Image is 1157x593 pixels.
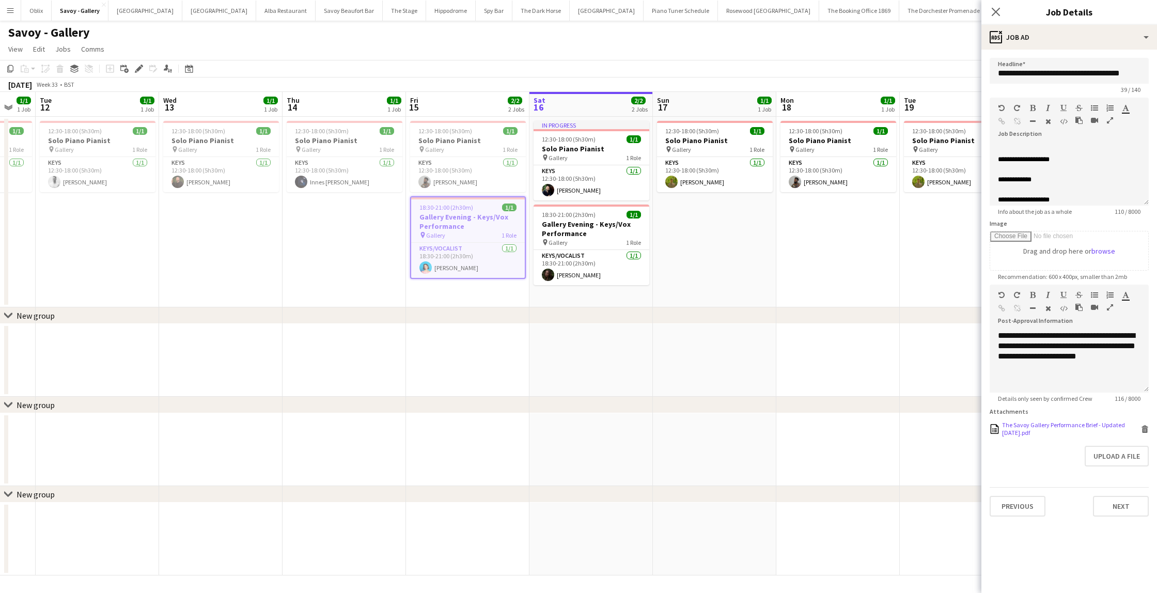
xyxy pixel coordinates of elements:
[1044,291,1052,299] button: Italic
[780,96,794,105] span: Mon
[1106,104,1114,112] button: Ordered List
[163,157,279,192] app-card-role: Keys1/112:30-18:00 (5h30m)[PERSON_NAME]
[1060,104,1067,112] button: Underline
[77,42,108,56] a: Comms
[140,105,154,113] div: 1 Job
[17,489,55,500] div: New group
[1091,116,1098,124] button: Insert video
[665,127,719,135] span: 12:30-18:00 (5h30m)
[33,44,45,54] span: Edit
[256,127,271,135] span: 1/1
[29,42,49,56] a: Edit
[718,1,819,21] button: Rosewood [GEOGRAPHIC_DATA]
[1044,104,1052,112] button: Italic
[1013,291,1021,299] button: Redo
[17,105,30,113] div: 1 Job
[1113,86,1149,93] span: 39 / 140
[1091,291,1098,299] button: Unordered List
[387,97,401,104] span: 1/1
[912,127,966,135] span: 12:30-18:00 (5h30m)
[256,1,316,21] button: Alba Restaurant
[1075,291,1083,299] button: Strikethrough
[419,204,473,211] span: 18:30-21:00 (2h30m)
[644,1,718,21] button: Piano Tuner Schedule
[264,105,277,113] div: 1 Job
[534,121,649,129] div: In progress
[749,146,764,153] span: 1 Role
[302,146,321,153] span: Gallery
[163,96,177,105] span: Wed
[904,136,1020,145] h3: Solo Piano Pianist
[789,127,842,135] span: 12:30-18:00 (5h30m)
[1085,446,1149,466] button: Upload a file
[1075,303,1083,311] button: Paste as plain text
[1075,104,1083,112] button: Strikethrough
[410,96,418,105] span: Fri
[287,157,402,192] app-card-role: Keys1/112:30-18:00 (5h30m)Innes [PERSON_NAME]
[534,121,649,200] app-job-card: In progress12:30-18:00 (5h30m)1/1Solo Piano Pianist Gallery1 RoleKeys1/112:30-18:00 (5h30m)[PERSO...
[163,121,279,192] div: 12:30-18:00 (5h30m)1/1Solo Piano Pianist Gallery1 RoleKeys1/112:30-18:00 (5h30m)[PERSON_NAME]
[410,121,526,192] app-job-card: 12:30-18:00 (5h30m)1/1Solo Piano Pianist Gallery1 RoleKeys1/112:30-18:00 (5h30m)[PERSON_NAME]
[256,146,271,153] span: 1 Role
[532,101,545,113] span: 16
[981,5,1157,19] h3: Job Details
[631,97,646,104] span: 2/2
[632,105,648,113] div: 2 Jobs
[570,1,644,21] button: [GEOGRAPHIC_DATA]
[780,157,896,192] app-card-role: Keys1/112:30-18:00 (5h30m)[PERSON_NAME]
[990,395,1101,402] span: Details only seen by confirmed Crew
[780,121,896,192] app-job-card: 12:30-18:00 (5h30m)1/1Solo Piano Pianist Gallery1 RoleKeys1/112:30-18:00 (5h30m)[PERSON_NAME]
[40,96,52,105] span: Tue
[873,146,888,153] span: 1 Role
[655,101,669,113] span: 17
[657,136,773,145] h3: Solo Piano Pianist
[758,105,771,113] div: 1 Job
[534,205,649,285] app-job-card: 18:30-21:00 (2h30m)1/1Gallery Evening - Keys/Vox Performance Gallery1 RoleKeys/Vocalist1/118:30-2...
[998,291,1005,299] button: Undo
[8,25,90,40] h1: Savoy - Gallery
[780,136,896,145] h3: Solo Piano Pianist
[1060,304,1067,313] button: HTML Code
[549,239,568,246] span: Gallery
[409,101,418,113] span: 15
[534,144,649,153] h3: Solo Piano Pianist
[1029,291,1036,299] button: Bold
[55,146,74,153] span: Gallery
[990,208,1080,215] span: Info about the job as a whole
[9,146,24,153] span: 1 Role
[1013,104,1021,112] button: Redo
[657,157,773,192] app-card-role: Keys1/112:30-18:00 (5h30m)[PERSON_NAME]
[48,127,102,135] span: 12:30-18:00 (5h30m)
[64,81,74,88] div: BST
[81,44,104,54] span: Comms
[410,136,526,145] h3: Solo Piano Pianist
[17,97,31,104] span: 1/1
[1122,104,1129,112] button: Text Color
[904,121,1020,192] div: 12:30-18:00 (5h30m)1/1Solo Piano Pianist Gallery1 RoleKeys1/112:30-18:00 (5h30m)[PERSON_NAME]
[287,96,300,105] span: Thu
[108,1,182,21] button: [GEOGRAPHIC_DATA]
[1106,208,1149,215] span: 110 / 8000
[1106,116,1114,124] button: Fullscreen
[410,157,526,192] app-card-role: Keys1/112:30-18:00 (5h30m)[PERSON_NAME]
[503,146,518,153] span: 1 Role
[990,408,1028,415] label: Attachments
[21,1,52,21] button: Oblix
[287,136,402,145] h3: Solo Piano Pianist
[990,496,1045,517] button: Previous
[380,127,394,135] span: 1/1
[178,146,197,153] span: Gallery
[534,250,649,285] app-card-role: Keys/Vocalist1/118:30-21:00 (2h30m)[PERSON_NAME]
[508,97,522,104] span: 2/2
[40,136,155,145] h3: Solo Piano Pianist
[990,273,1135,280] span: Recommendation: 600 x 400px, smaller than 2mb
[902,101,916,113] span: 19
[34,81,60,88] span: Week 33
[8,44,23,54] span: View
[285,101,300,113] span: 14
[316,1,383,21] button: Savoy Beaufort Bar
[383,1,426,21] button: The Stage
[1029,104,1036,112] button: Bold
